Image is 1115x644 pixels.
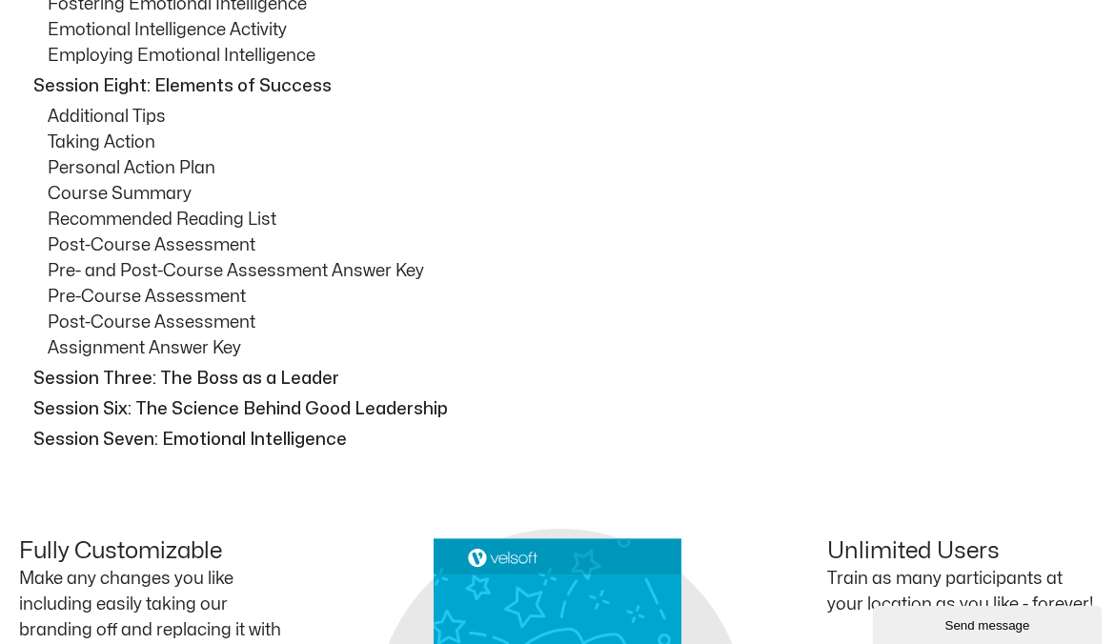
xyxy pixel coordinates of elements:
p: Pre-Course Assessment [48,284,1096,310]
p: Emotional Intelligence Activity [48,17,1096,43]
p: Session Eight: Elements of Success [33,73,1091,99]
p: Post-Course Assessment [48,232,1096,258]
h4: Unlimited Users [827,538,1097,566]
p: Course Summary [48,181,1096,207]
p: Session Six: The Science Behind Good Leadership [33,396,1091,422]
p: Employing Emotional Intelligence [48,43,1096,69]
p: Taking Action [48,130,1096,155]
p: Personal Action Plan [48,155,1096,181]
p: Session Seven: Emotional Intelligence [33,427,1091,453]
p: Assignment Answer Key [48,335,1096,361]
p: Pre- and Post-Course Assessment Answer Key [48,258,1096,284]
p: Additional Tips [48,104,1096,130]
p: Train as many participants at your location as you like - forever! [827,566,1097,617]
p: Post-Course Assessment [48,310,1096,335]
h4: Fully Customizable [19,538,289,566]
iframe: chat widget [873,602,1105,644]
p: Session Three: The Boss as a Leader [33,366,1091,392]
p: Recommended Reading List [48,207,1096,232]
